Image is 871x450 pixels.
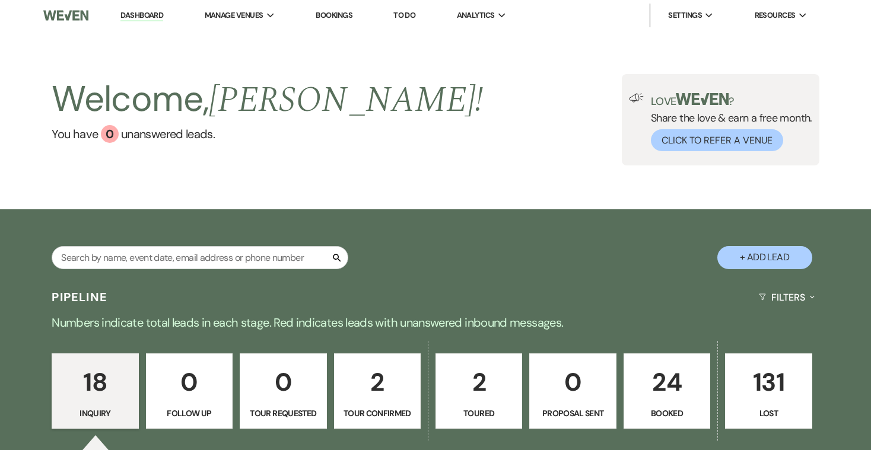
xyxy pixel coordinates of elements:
a: 131Lost [725,353,812,429]
p: Numbers indicate total leads in each stage. Red indicates leads with unanswered inbound messages. [8,313,863,332]
p: 0 [537,362,608,402]
a: To Do [393,10,415,20]
p: Proposal Sent [537,407,608,420]
p: Tour Confirmed [342,407,413,420]
button: + Add Lead [717,246,812,269]
p: Toured [443,407,514,420]
p: Tour Requested [247,407,319,420]
a: 0Follow Up [146,353,233,429]
p: Inquiry [59,407,131,420]
a: 2Toured [435,353,522,429]
p: 0 [247,362,319,402]
span: Manage Venues [205,9,263,21]
a: 24Booked [624,353,710,429]
p: 131 [733,362,804,402]
p: 24 [631,362,702,402]
a: 0Tour Requested [240,353,326,429]
span: [PERSON_NAME] ! [209,73,483,127]
a: Bookings [316,10,352,20]
p: 18 [59,362,131,402]
p: 0 [154,362,225,402]
p: Lost [733,407,804,420]
button: Filters [754,282,819,313]
a: You have 0 unanswered leads. [52,125,483,143]
button: Click to Refer a Venue [651,129,783,151]
img: Weven Logo [43,3,88,28]
p: 2 [342,362,413,402]
div: Share the love & earn a free month. [644,93,812,151]
input: Search by name, event date, email address or phone number [52,246,348,269]
p: Booked [631,407,702,420]
span: Analytics [457,9,495,21]
p: 2 [443,362,514,402]
a: 18Inquiry [52,353,138,429]
h3: Pipeline [52,289,107,305]
a: 0Proposal Sent [529,353,616,429]
span: Settings [668,9,702,21]
span: Resources [755,9,796,21]
a: 2Tour Confirmed [334,353,421,429]
p: Love ? [651,93,812,107]
img: weven-logo-green.svg [676,93,729,105]
h2: Welcome, [52,74,483,125]
p: Follow Up [154,407,225,420]
div: 0 [101,125,119,143]
img: loud-speaker-illustration.svg [629,93,644,103]
a: Dashboard [120,10,163,21]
